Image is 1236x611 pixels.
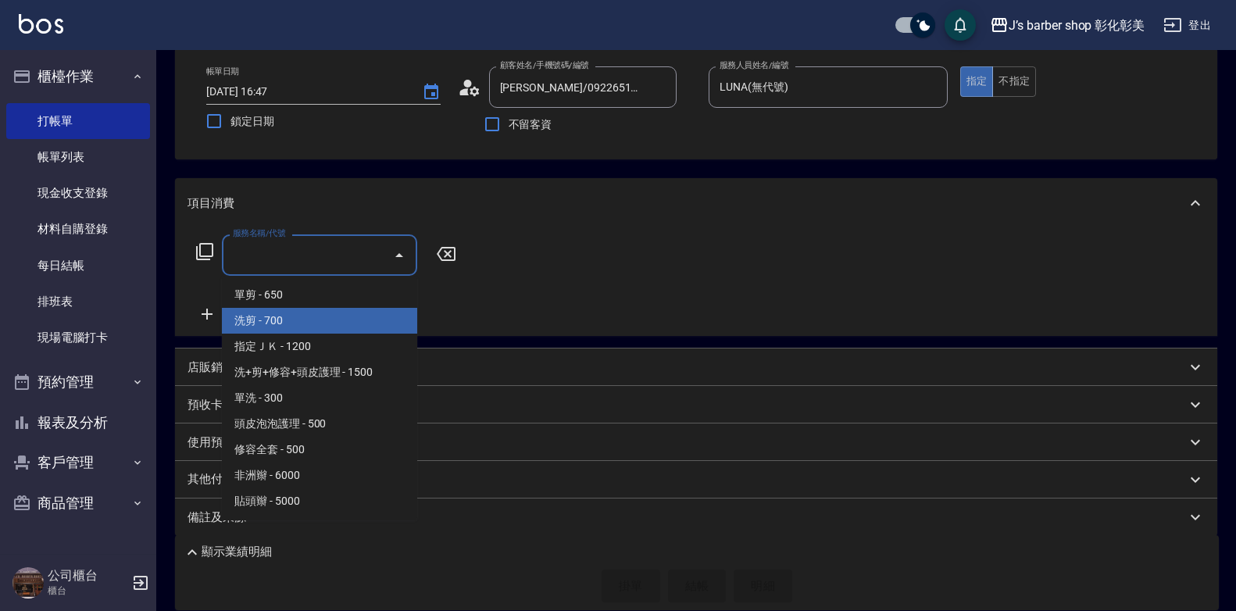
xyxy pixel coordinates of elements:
a: 現金收支登錄 [6,175,150,211]
a: 現場電腦打卡 [6,320,150,356]
label: 帳單日期 [206,66,239,77]
span: 洗剪 - 700 [222,308,417,334]
div: 使用預收卡 [175,423,1217,461]
a: 打帳單 [6,103,150,139]
input: YYYY/MM/DD hh:mm [206,79,406,105]
button: 報表及分析 [6,402,150,443]
span: 鎖定日期 [230,113,274,130]
div: 項目消費 [175,178,1217,228]
label: 服務名稱/代號 [233,227,285,239]
p: 顯示業績明細 [202,544,272,560]
div: 店販銷售 [175,348,1217,386]
h5: 公司櫃台 [48,568,127,584]
button: 登出 [1157,11,1217,40]
button: save [945,9,976,41]
p: 其他付款方式 [188,471,331,488]
button: J’s barber shop 彰化彰美 [984,9,1151,41]
span: 修容全套 - 500 [222,437,417,463]
button: Close [387,243,412,268]
button: 櫃檯作業 [6,56,150,97]
span: 頭皮泡泡護理 - 500 [222,411,417,437]
span: 洗+剪+修容+頭皮護理 - 1500 [222,359,417,385]
span: 非洲辮 - 6000 [222,463,417,488]
p: 店販銷售 [188,359,234,376]
p: 項目消費 [188,195,234,212]
img: Person [13,567,44,598]
button: 預約管理 [6,362,150,402]
button: 不指定 [992,66,1036,97]
div: 預收卡販賣 [175,386,1217,423]
a: 帳單列表 [6,139,150,175]
span: 單剪 - 650 [222,282,417,308]
button: 指定 [960,66,994,97]
div: J’s barber shop 彰化彰美 [1009,16,1145,35]
a: 排班表 [6,284,150,320]
p: 預收卡販賣 [188,397,246,413]
div: 備註及來源 [175,498,1217,536]
button: 客戶管理 [6,442,150,483]
span: 不留客資 [509,116,552,133]
span: 單洗 - 300 [222,385,417,411]
span: 指定ＪＫ - 1200 [222,334,417,359]
span: 貼頭辮 - 5000 [222,488,417,514]
p: 使用預收卡 [188,434,246,451]
p: 櫃台 [48,584,127,598]
label: 服務人員姓名/編號 [720,59,788,71]
span: 鉤針拉美捲 - 2000 [222,514,417,540]
a: 材料自購登錄 [6,211,150,247]
img: Logo [19,14,63,34]
p: 備註及來源 [188,509,246,526]
button: Choose date, selected date is 2025-10-12 [413,73,450,111]
label: 顧客姓名/手機號碼/編號 [500,59,589,71]
div: 其他付款方式入金可用餘額: 0 [175,461,1217,498]
a: 每日結帳 [6,248,150,284]
button: 商品管理 [6,483,150,523]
